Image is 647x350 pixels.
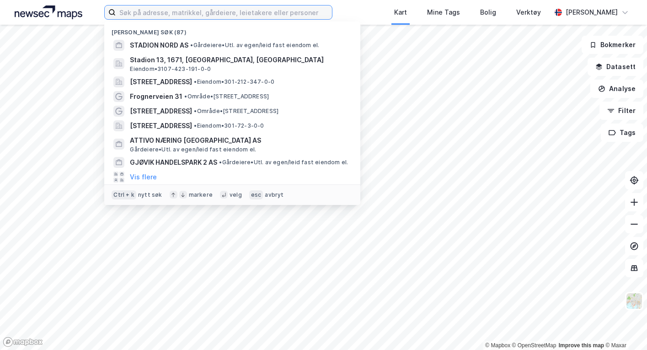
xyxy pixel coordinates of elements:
div: [PERSON_NAME] [566,7,618,18]
button: Filter [599,102,643,120]
span: Gårdeiere • Utl. av egen/leid fast eiendom el. [219,159,348,166]
span: Frognerveien 31 [130,91,182,102]
div: [PERSON_NAME] søk (87) [104,22,360,38]
span: Gårdeiere • Utl. av egen/leid fast eiendom el. [190,42,319,49]
button: Datasett [588,58,643,76]
span: [STREET_ADDRESS] [130,76,192,87]
div: Verktøy [516,7,541,18]
span: Område • [STREET_ADDRESS] [184,93,269,100]
input: Søk på adresse, matrikkel, gårdeiere, leietakere eller personer [116,5,332,19]
div: avbryt [265,191,283,199]
span: • [194,78,197,85]
span: GJØVIK HANDELSPARK 2 AS [130,157,217,168]
div: Mine Tags [427,7,460,18]
div: Kart [394,7,407,18]
span: Stadion 13, 1671, [GEOGRAPHIC_DATA], [GEOGRAPHIC_DATA] [130,54,349,65]
img: logo.a4113a55bc3d86da70a041830d287a7e.svg [15,5,82,19]
a: OpenStreetMap [512,342,556,349]
a: Mapbox homepage [3,337,43,347]
iframe: Chat Widget [601,306,647,350]
span: Gårdeiere • Utl. av egen/leid fast eiendom el. [130,146,256,153]
img: Z [626,292,643,310]
span: • [190,42,193,48]
span: ATTIVO NÆRING [GEOGRAPHIC_DATA] AS [130,135,349,146]
span: • [194,108,197,114]
a: Mapbox [485,342,510,349]
a: Improve this map [559,342,604,349]
button: Tags [601,124,643,142]
div: esc [249,190,263,199]
div: velg [230,191,242,199]
span: Eiendom • 301-212-347-0-0 [194,78,274,86]
span: STADION NORD AS [130,40,188,51]
span: • [184,93,187,100]
button: Bokmerker [582,36,643,54]
div: Ctrl + k [112,190,136,199]
span: Eiendom • 3107-423-191-0-0 [130,65,211,73]
span: • [219,159,222,166]
button: Vis flere [130,172,157,183]
span: Område • [STREET_ADDRESS] [194,108,278,115]
button: Analyse [590,80,643,98]
div: nytt søk [138,191,162,199]
span: [STREET_ADDRESS] [130,120,192,131]
div: markere [189,191,213,199]
span: Eiendom • 301-72-3-0-0 [194,122,264,129]
span: [STREET_ADDRESS] [130,106,192,117]
div: Bolig [480,7,496,18]
span: • [194,122,197,129]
